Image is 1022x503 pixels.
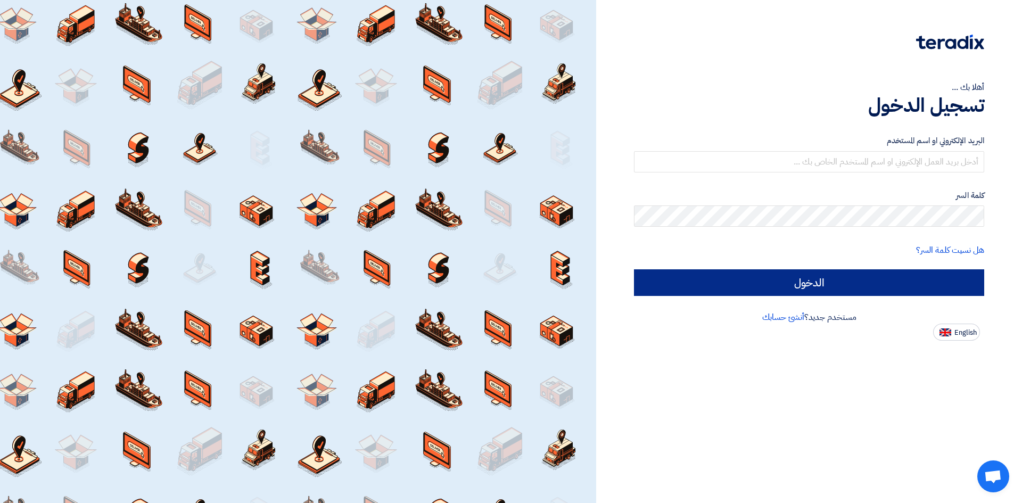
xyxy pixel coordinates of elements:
div: مستخدم جديد؟ [634,311,984,324]
label: البريد الإلكتروني او اسم المستخدم [634,135,984,147]
button: English [933,324,980,341]
h1: تسجيل الدخول [634,94,984,117]
a: أنشئ حسابك [762,311,804,324]
input: أدخل بريد العمل الإلكتروني او اسم المستخدم الخاص بك ... [634,151,984,172]
input: الدخول [634,269,984,296]
a: هل نسيت كلمة السر؟ [916,244,984,257]
label: كلمة السر [634,189,984,202]
img: Teradix logo [916,35,984,50]
img: en-US.png [939,328,951,336]
a: Open chat [977,460,1009,492]
span: English [954,329,977,336]
div: أهلا بك ... [634,81,984,94]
